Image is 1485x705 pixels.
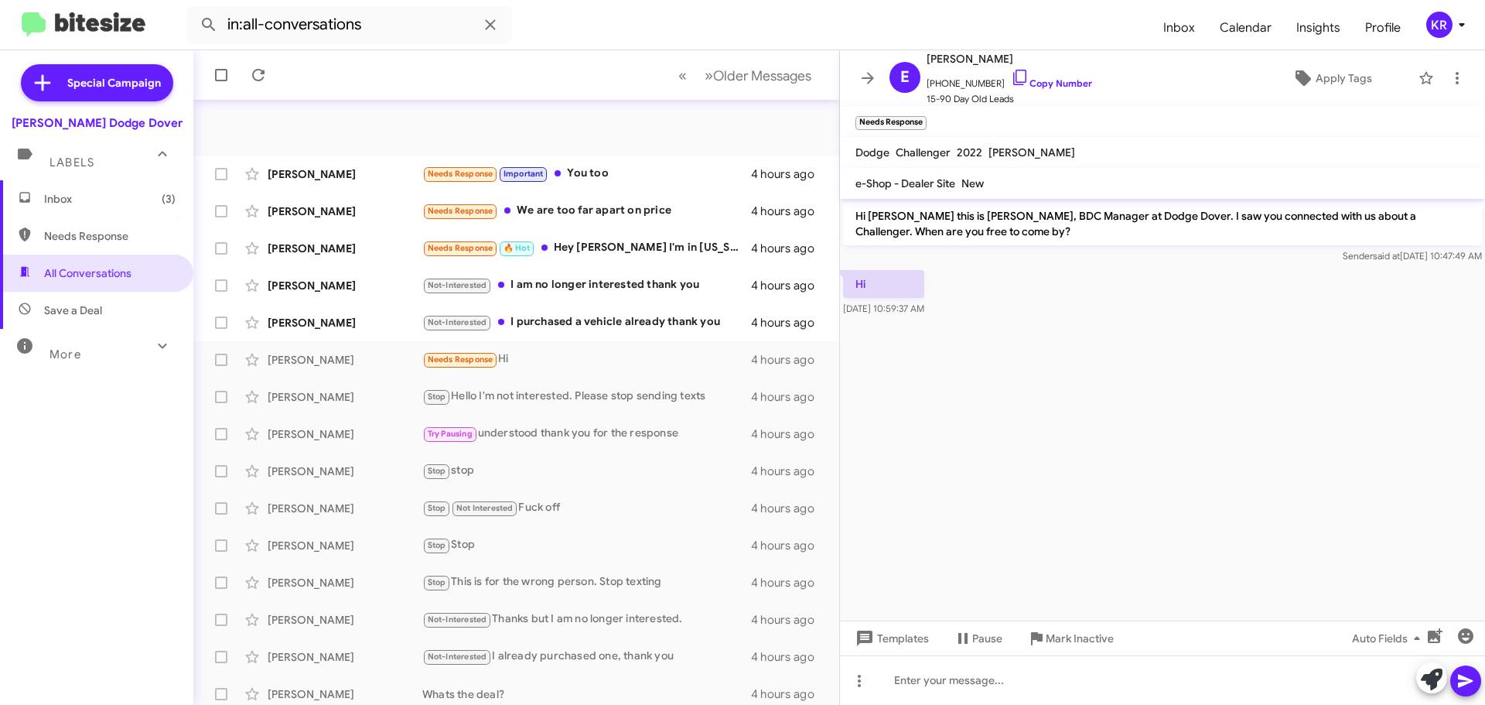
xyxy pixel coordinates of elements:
[1284,5,1353,50] a: Insights
[422,351,751,368] div: Hi
[428,466,446,476] span: Stop
[422,388,751,406] div: Hello I'm not interested. Please stop sending texts
[855,145,889,159] span: Dodge
[422,686,751,702] div: Whats the deal?
[1373,250,1400,262] span: said at
[422,202,751,220] div: We are too far apart on price
[428,429,473,439] span: Try Pausing
[855,176,955,190] span: e-Shop - Dealer Site
[428,392,446,402] span: Stop
[1352,625,1426,652] span: Auto Fields
[1252,64,1411,92] button: Apply Tags
[1011,77,1092,89] a: Copy Number
[187,6,512,43] input: Search
[751,686,827,702] div: 4 hours ago
[713,67,811,84] span: Older Messages
[1353,5,1413,50] a: Profile
[422,239,751,257] div: Hey [PERSON_NAME] I'm in [US_STATE] for parents weekend! Let's talk [DATE]. Thx
[21,64,173,101] a: Special Campaign
[428,652,487,662] span: Not-Interested
[751,649,827,665] div: 4 hours ago
[1046,625,1114,652] span: Mark Inactive
[422,425,751,443] div: understood thank you for the response
[751,501,827,516] div: 4 hours ago
[422,165,751,183] div: You too
[422,611,751,628] div: Thanks but I am no longer interested.
[751,166,827,182] div: 4 hours ago
[751,315,827,330] div: 4 hours ago
[428,206,493,216] span: Needs Response
[751,241,827,256] div: 4 hours ago
[751,352,827,368] div: 4 hours ago
[751,389,827,405] div: 4 hours ago
[852,625,929,652] span: Templates
[422,313,751,331] div: I purchased a vehicle already thank you
[428,577,446,587] span: Stop
[428,280,487,290] span: Not-Interested
[751,278,827,293] div: 4 hours ago
[961,176,984,190] span: New
[988,145,1075,159] span: [PERSON_NAME]
[422,276,751,294] div: I am no longer interested thank you
[456,503,514,513] span: Not Interested
[1151,5,1207,50] a: Inbox
[504,169,544,179] span: Important
[927,68,1092,91] span: [PHONE_NUMBER]
[751,612,827,628] div: 4 hours ago
[1207,5,1284,50] a: Calendar
[751,426,827,442] div: 4 hours ago
[927,50,1092,68] span: [PERSON_NAME]
[900,65,910,90] span: E
[428,354,493,364] span: Needs Response
[896,145,951,159] span: Challenger
[428,503,446,513] span: Stop
[422,499,751,517] div: Fuck off
[941,625,1015,652] button: Pause
[428,614,487,625] span: Not-Interested
[972,625,1002,652] span: Pause
[422,648,751,666] div: I already purchased one, thank you
[843,270,924,298] p: Hi
[678,66,687,85] span: «
[705,66,713,85] span: »
[428,169,493,179] span: Needs Response
[1015,625,1126,652] button: Mark Inactive
[751,538,827,553] div: 4 hours ago
[855,116,927,130] small: Needs Response
[1413,12,1468,38] button: KR
[422,573,751,591] div: This is for the wrong person. Stop texting
[1426,12,1453,38] div: KR
[669,60,696,91] button: Previous
[428,540,446,550] span: Stop
[751,464,827,479] div: 4 hours ago
[422,462,751,480] div: stop
[751,204,827,219] div: 4 hours ago
[840,625,941,652] button: Templates
[67,75,161,91] span: Special Campaign
[422,536,751,554] div: Stop
[695,60,821,91] button: Next
[428,243,493,253] span: Needs Response
[843,202,1482,245] p: Hi [PERSON_NAME] this is [PERSON_NAME], BDC Manager at Dodge Dover. I saw you connected with us a...
[428,317,487,327] span: Not-Interested
[927,91,1092,107] span: 15-90 Day Old Leads
[1343,250,1482,262] span: Sender [DATE] 10:47:49 AM
[1316,64,1372,92] span: Apply Tags
[504,243,530,253] span: 🔥 Hot
[843,303,924,314] span: [DATE] 10:59:37 AM
[957,145,982,159] span: 2022
[1340,625,1439,652] button: Auto Fields
[670,60,821,91] nav: Page navigation example
[751,575,827,590] div: 4 hours ago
